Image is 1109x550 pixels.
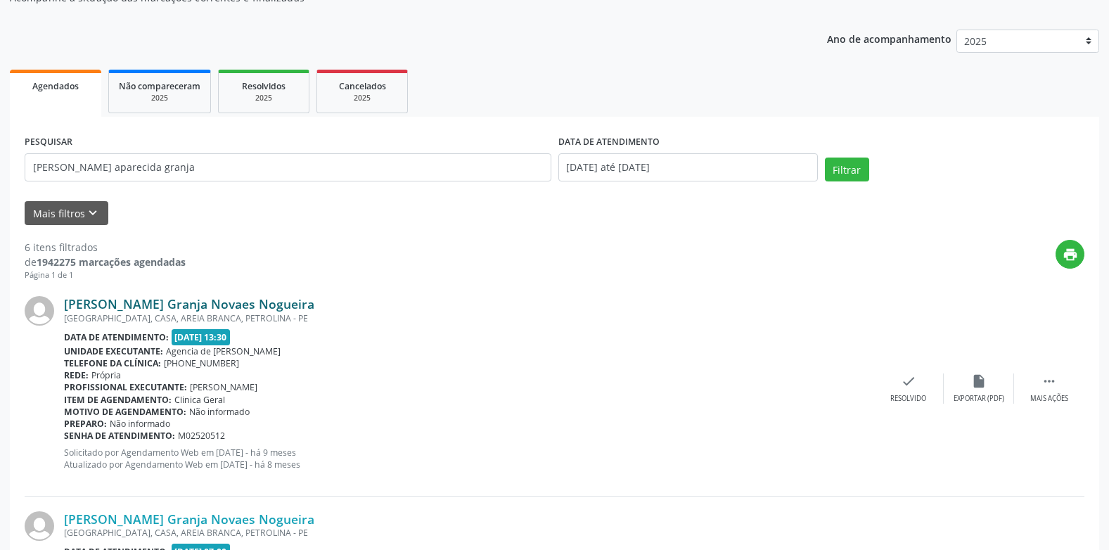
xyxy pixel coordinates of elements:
b: Motivo de agendamento: [64,406,186,418]
label: DATA DE ATENDIMENTO [558,132,660,153]
p: Ano de acompanhamento [827,30,951,47]
a: [PERSON_NAME] Granja Novaes Nogueira [64,296,314,312]
button: print [1056,240,1084,269]
strong: 1942275 marcações agendadas [37,255,186,269]
span: [PERSON_NAME] [190,381,257,393]
div: [GEOGRAPHIC_DATA], CASA, AREIA BRANCA, PETROLINA - PE [64,527,873,539]
i:  [1041,373,1057,389]
span: Clinica Geral [174,394,225,406]
b: Rede: [64,369,89,381]
span: Não informado [110,418,170,430]
i: check [901,373,916,389]
img: img [25,511,54,541]
span: Própria [91,369,121,381]
div: 2025 [119,93,200,103]
b: Senha de atendimento: [64,430,175,442]
span: Não compareceram [119,80,200,92]
i: print [1063,247,1078,262]
span: Não informado [189,406,250,418]
input: Selecione um intervalo [558,153,818,181]
span: [DATE] 13:30 [172,329,231,345]
span: [PHONE_NUMBER] [164,357,239,369]
span: Agendados [32,80,79,92]
b: Data de atendimento: [64,331,169,343]
div: Mais ações [1030,394,1068,404]
b: Unidade executante: [64,345,163,357]
button: Mais filtroskeyboard_arrow_down [25,201,108,226]
div: de [25,255,186,269]
i: keyboard_arrow_down [85,205,101,221]
i: insert_drive_file [971,373,987,389]
span: M02520512 [178,430,225,442]
div: Resolvido [890,394,926,404]
div: 2025 [327,93,397,103]
button: Filtrar [825,158,869,181]
b: Telefone da clínica: [64,357,161,369]
div: Página 1 de 1 [25,269,186,281]
div: [GEOGRAPHIC_DATA], CASA, AREIA BRANCA, PETROLINA - PE [64,312,873,324]
p: Solicitado por Agendamento Web em [DATE] - há 9 meses Atualizado por Agendamento Web em [DATE] - ... [64,447,873,471]
b: Preparo: [64,418,107,430]
div: Exportar (PDF) [954,394,1004,404]
b: Item de agendamento: [64,394,172,406]
span: Cancelados [339,80,386,92]
div: 6 itens filtrados [25,240,186,255]
span: Agencia de [PERSON_NAME] [166,345,281,357]
div: 2025 [229,93,299,103]
input: Nome, código do beneficiário ou CPF [25,153,551,181]
b: Profissional executante: [64,381,187,393]
a: [PERSON_NAME] Granja Novaes Nogueira [64,511,314,527]
img: img [25,296,54,326]
label: PESQUISAR [25,132,72,153]
span: Resolvidos [242,80,286,92]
